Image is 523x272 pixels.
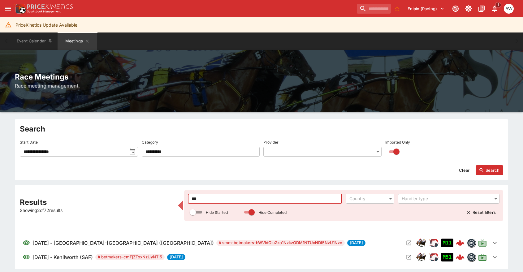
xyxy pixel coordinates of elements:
p: Provider [263,140,279,145]
div: ParallelRacing Handler [429,252,439,262]
button: Event Calendar [13,32,56,50]
input: search [357,4,391,14]
p: Imported Only [385,140,410,145]
div: horse_racing [416,252,426,262]
img: PriceKinetics Logo [14,2,26,15]
img: betmakers.png [467,253,475,261]
button: Open Meeting [404,252,414,262]
div: Amanda Whitta [504,4,514,14]
button: Meetings [58,32,97,50]
span: [DATE] [167,254,185,260]
button: Search [476,165,503,175]
img: logo-cerberus--red.svg [456,253,465,261]
button: No Bookmarks [392,4,402,14]
button: Connected to PK [450,3,461,14]
p: Category [142,140,158,145]
svg: Visible [23,239,30,247]
div: Imported to Jetbet as UNCONFIRMED [441,239,453,247]
img: racing.png [429,252,439,262]
h6: Race meeting management. [15,82,508,89]
h6: [DATE] - Kenilworth (SAF) [32,253,93,261]
p: Showing 2 of 72 results [20,207,174,214]
button: Select Tenant [404,4,448,14]
img: Sportsbook Management [27,10,61,13]
span: # smm-betmakers-bWVldGluZzo1NzkzODM1NTUxNDI5NzU1Nzc [216,240,345,246]
span: # betmakers-cmFjZToxNzUyNTI5 [95,254,165,260]
div: Imported to Jetbet as UNCONFIRMED [441,253,453,261]
span: [DATE] [347,240,365,246]
button: toggle date time picker [127,146,138,157]
img: horse_racing.png [416,252,426,262]
h2: Results [20,197,174,207]
h6: [DATE] - [GEOGRAPHIC_DATA]-[GEOGRAPHIC_DATA] ([GEOGRAPHIC_DATA]) [32,239,214,247]
button: Documentation [476,3,487,14]
div: betmakers [467,253,476,261]
img: racing.png [429,238,439,248]
p: Hide Completed [258,210,287,215]
img: horse_racing.png [416,238,426,248]
p: Start Date [20,140,38,145]
div: horse_racing [416,238,426,248]
svg: Live [478,253,487,261]
button: Amanda Whitta [502,2,516,15]
button: open drawer [2,3,14,14]
h2: Search [20,124,503,134]
div: betmakers [467,239,476,247]
svg: Live [478,239,487,247]
div: Country [349,196,385,202]
button: Reset filters [463,207,499,217]
div: ParallelRacing Handler [429,238,439,248]
div: Handler type [402,196,490,202]
img: logo-cerberus--red.svg [456,239,465,247]
h2: Race Meetings [15,72,508,82]
div: PriceKinetics Update Available [15,19,77,31]
svg: Visible [23,253,30,261]
button: Notifications [489,3,500,14]
button: Clear [455,165,473,175]
button: Toggle light/dark mode [463,3,474,14]
button: Open Meeting [404,238,414,248]
p: Hide Started [206,210,228,215]
img: betmakers.png [467,239,475,247]
span: 1 [495,2,502,8]
img: PriceKinetics [27,4,73,9]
